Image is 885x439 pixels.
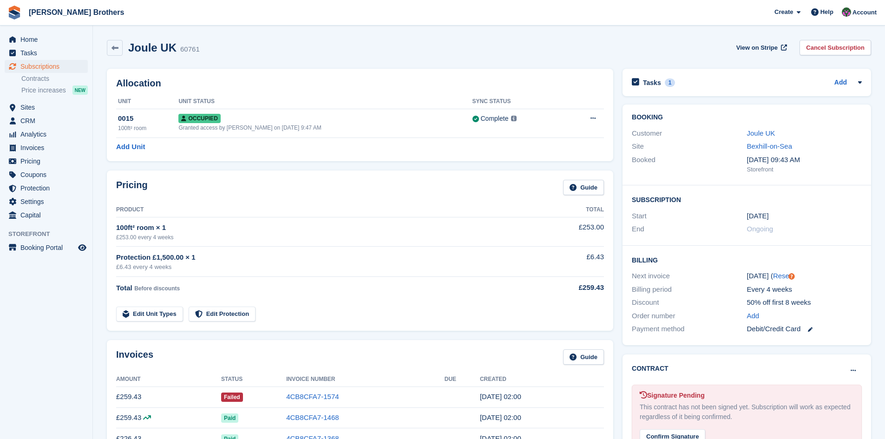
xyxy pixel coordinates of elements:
h2: Billing [632,255,862,264]
span: Tasks [20,46,76,59]
span: Paid [221,413,238,423]
a: menu [5,209,88,222]
th: Invoice Number [286,372,445,387]
a: menu [5,168,88,181]
div: 0015 [118,113,178,124]
div: Storefront [747,165,862,174]
div: £259.43 [529,282,604,293]
a: menu [5,101,88,114]
a: Guide [563,180,604,195]
a: menu [5,182,88,195]
img: Nick Wright [842,7,851,17]
h2: Subscription [632,195,862,204]
span: Account [852,8,877,17]
time: 2024-12-02 01:00:00 UTC [747,211,769,222]
a: Cancel Subscription [800,40,871,55]
a: Add Unit [116,142,145,152]
div: Granted access by [PERSON_NAME] on [DATE] 9:47 AM [178,124,472,132]
h2: Booking [632,114,862,121]
a: menu [5,114,88,127]
div: Order number [632,311,747,321]
div: Payment method [632,324,747,334]
div: Complete [481,114,509,124]
img: stora-icon-8386f47178a22dfd0bd8f6a31ec36ba5ce8667c1dd55bd0f319d3a0aa187defe.svg [7,6,21,20]
a: menu [5,46,88,59]
a: Confirm Signature [640,427,705,435]
h2: Contract [632,364,669,373]
a: 4CB8CFA7-1468 [286,413,339,421]
h2: Pricing [116,180,148,195]
th: Unit Status [178,94,472,109]
td: £253.00 [529,217,604,246]
a: Guide [563,349,604,365]
span: Price increases [21,86,66,95]
span: Total [116,284,132,292]
span: Before discounts [134,285,180,292]
div: Site [632,141,747,152]
div: End [632,224,747,235]
span: Coupons [20,168,76,181]
span: Create [774,7,793,17]
span: Sites [20,101,76,114]
time: 2025-08-11 01:00:47 UTC [480,413,521,421]
a: [PERSON_NAME] Brothers [25,5,128,20]
a: Add [834,78,847,88]
td: £259.43 [116,407,221,428]
div: Tooltip anchor [787,272,796,281]
span: Analytics [20,128,76,141]
div: This contract has not been signed yet. Subscription will work as expected regardless of it being ... [640,402,854,422]
th: Status [221,372,286,387]
div: Next invoice [632,271,747,282]
a: Price increases NEW [21,85,88,95]
span: Protection [20,182,76,195]
a: Preview store [77,242,88,253]
div: NEW [72,85,88,95]
span: Settings [20,195,76,208]
div: Debit/Credit Card [747,324,862,334]
span: Failed [221,393,243,402]
a: menu [5,241,88,254]
a: 4CB8CFA7-1574 [286,393,339,400]
div: 100ft² room × 1 [116,223,529,233]
td: £6.43 [529,247,604,277]
h2: Allocation [116,78,604,89]
span: Capital [20,209,76,222]
a: Bexhill-on-Sea [747,142,793,150]
span: Occupied [178,114,220,123]
a: menu [5,128,88,141]
div: Customer [632,128,747,139]
span: Invoices [20,141,76,154]
div: Signature Pending [640,391,854,400]
time: 2025-09-08 01:00:51 UTC [480,393,521,400]
span: View on Stripe [736,43,778,52]
img: icon-info-grey-7440780725fd019a000dd9b08b2336e03edf1995a4989e88bcd33f0948082b44.svg [511,116,517,121]
div: £6.43 every 4 weeks [116,262,529,272]
th: Sync Status [472,94,564,109]
div: Billing period [632,284,747,295]
div: 60761 [180,44,200,55]
div: 50% off first 8 weeks [747,297,862,308]
span: Booking Portal [20,241,76,254]
div: 1 [665,79,675,87]
div: £253.00 every 4 weeks [116,233,529,242]
span: Subscriptions [20,60,76,73]
th: Created [480,372,604,387]
a: Edit Unit Types [116,307,183,322]
div: Every 4 weeks [747,284,862,295]
div: Booked [632,155,747,174]
span: CRM [20,114,76,127]
div: Discount [632,297,747,308]
a: Add [747,311,760,321]
span: Help [820,7,833,17]
a: Joule UK [747,129,775,137]
a: menu [5,33,88,46]
th: Due [445,372,480,387]
a: Edit Protection [189,307,256,322]
a: View on Stripe [733,40,789,55]
h2: Joule UK [128,41,177,54]
span: Storefront [8,229,92,239]
span: Pricing [20,155,76,168]
span: Home [20,33,76,46]
div: Protection £1,500.00 × 1 [116,252,529,263]
a: Contracts [21,74,88,83]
